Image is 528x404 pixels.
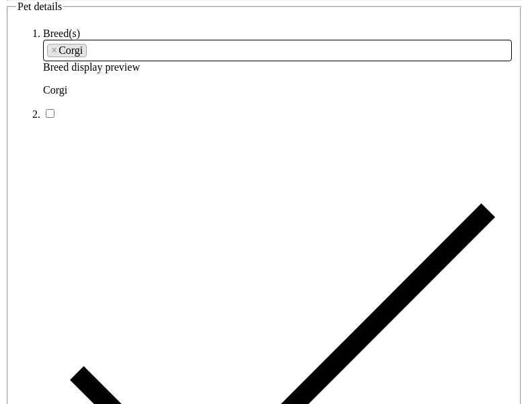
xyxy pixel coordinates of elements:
[43,28,512,96] li: Breed display preview
[43,84,512,96] p: Corgi
[47,44,87,57] li: Corgi
[17,1,62,12] span: Pet details
[43,28,80,39] label: Breed(s)
[51,44,57,57] span: ×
